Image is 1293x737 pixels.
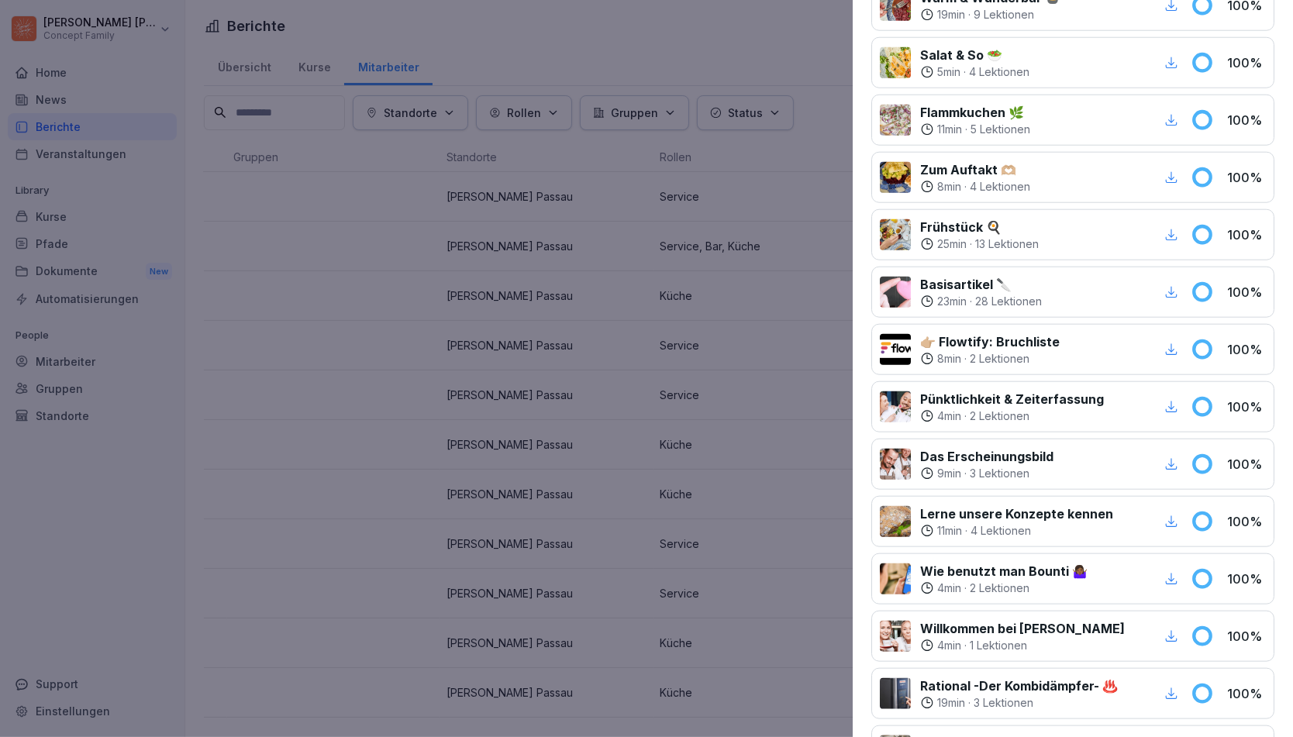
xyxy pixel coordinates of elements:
p: 1 Lektionen [970,638,1027,653]
p: 100 % [1227,398,1266,416]
div: · [920,7,1060,22]
p: 4 min [937,638,961,653]
p: 11 min [937,523,962,539]
div: · [920,64,1029,80]
p: 9 Lektionen [974,7,1034,22]
p: 100 % [1227,168,1266,187]
p: Lerne unsere Konzepte kennen [920,505,1113,523]
p: 100 % [1227,684,1266,703]
p: 4 min [937,408,961,424]
p: 19 min [937,7,965,22]
div: · [920,236,1039,252]
div: · [920,580,1088,596]
p: Willkommen bei [PERSON_NAME] [920,619,1125,638]
p: Zum Auftakt 🫶🏼 [920,160,1030,179]
p: 8 min [937,351,961,367]
div: · [920,179,1030,195]
p: 100 % [1227,570,1266,588]
div: · [920,294,1042,309]
div: · [920,408,1104,424]
p: 100 % [1227,512,1266,531]
p: Das Erscheinungsbild [920,447,1053,466]
p: Flammkuchen 🌿 [920,103,1030,122]
p: 11 min [937,122,962,137]
p: 100 % [1227,627,1266,646]
p: 3 Lektionen [974,695,1033,711]
p: Frühstück 🍳 [920,218,1039,236]
p: 19 min [937,695,965,711]
div: · [920,695,1118,711]
div: · [920,523,1113,539]
p: 👉🏼 Flowtify: Bruchliste [920,332,1060,351]
p: 5 min [937,64,960,80]
p: 100 % [1227,455,1266,474]
p: 2 Lektionen [970,580,1029,596]
p: Salat & So 🥗 [920,46,1029,64]
p: 3 Lektionen [970,466,1029,481]
p: 4 Lektionen [970,179,1030,195]
p: 100 % [1227,283,1266,301]
p: Pünktlichkeit & Zeiterfassung [920,390,1104,408]
p: 100 % [1227,53,1266,72]
p: 2 Lektionen [970,351,1029,367]
p: 25 min [937,236,967,252]
p: 23 min [937,294,967,309]
p: 9 min [937,466,961,481]
p: Wie benutzt man Bounti 🤷🏾‍♀️ [920,562,1088,580]
div: · [920,122,1030,137]
p: 4 Lektionen [969,64,1029,80]
p: Rational -Der Kombidämpfer- ♨️ [920,677,1118,695]
p: 5 Lektionen [971,122,1030,137]
div: · [920,638,1125,653]
p: 2 Lektionen [970,408,1029,424]
div: · [920,351,1060,367]
p: Basisartikel 🔪 [920,275,1042,294]
p: 13 Lektionen [975,236,1039,252]
p: 100 % [1227,340,1266,359]
div: · [920,466,1053,481]
p: 8 min [937,179,961,195]
p: 100 % [1227,226,1266,244]
p: 100 % [1227,111,1266,129]
p: 4 min [937,580,961,596]
p: 4 Lektionen [971,523,1031,539]
p: 28 Lektionen [975,294,1042,309]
